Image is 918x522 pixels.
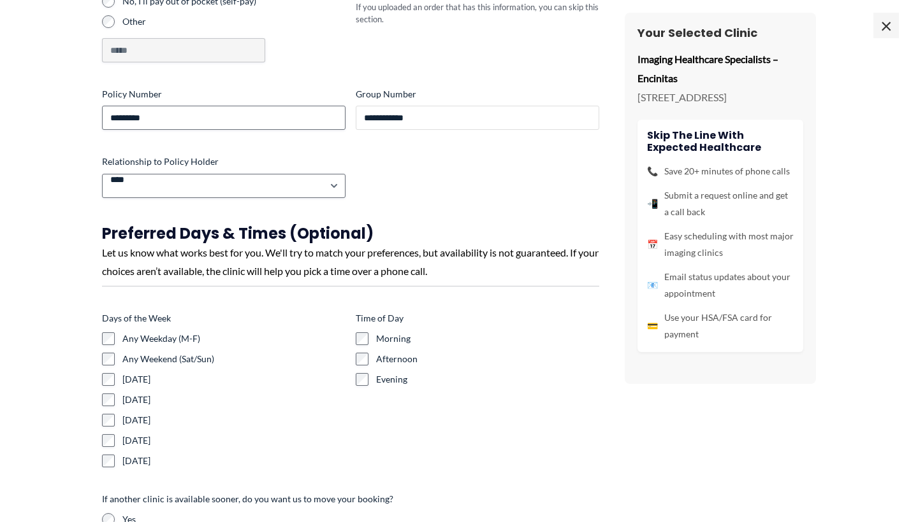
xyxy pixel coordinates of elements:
div: Let us know what works best for you. We'll try to match your preferences, but availability is not... [102,243,599,281]
label: Morning [376,332,599,345]
label: Any Weekday (M-F) [122,332,346,345]
input: Other Choice, please specify [102,38,265,62]
li: Submit a request online and get a call back [647,187,794,220]
span: 📧 [647,277,658,293]
p: [STREET_ADDRESS] [637,88,803,107]
div: If you uploaded an order that has this information, you can skip this section. [356,1,599,25]
li: Save 20+ minutes of phone calls [647,163,794,180]
legend: Days of the Week [102,312,171,325]
li: Easy scheduling with most major imaging clinics [647,228,794,261]
span: 📞 [647,163,658,180]
h4: Skip the line with Expected Healthcare [647,129,794,153]
li: Use your HSA/FSA card for payment [647,309,794,342]
label: [DATE] [122,455,346,467]
label: Afternoon [376,353,599,365]
label: Other [122,15,346,28]
legend: Time of Day [356,312,404,325]
p: Imaging Healthcare Specialists – Encinitas [637,50,803,87]
legend: If another clinic is available sooner, do you want us to move your booking? [102,493,393,505]
label: [DATE] [122,434,346,447]
label: Group Number [356,88,599,101]
span: 📅 [647,236,658,253]
h3: Your Selected Clinic [637,25,803,40]
label: Evening [376,373,599,386]
label: Policy Number [102,88,346,101]
label: Relationship to Policy Holder [102,155,346,168]
label: [DATE] [122,414,346,427]
label: Any Weekend (Sat/Sun) [122,353,346,365]
span: 📲 [647,195,658,212]
span: × [873,13,899,38]
h3: Preferred Days & Times (Optional) [102,223,599,243]
span: 💳 [647,318,658,334]
li: Email status updates about your appointment [647,269,794,302]
label: [DATE] [122,393,346,406]
label: [DATE] [122,373,346,386]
